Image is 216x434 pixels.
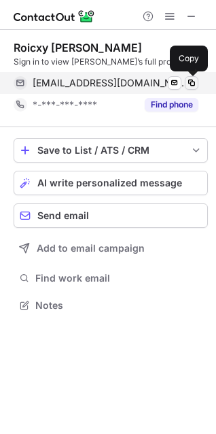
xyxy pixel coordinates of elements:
[37,178,182,188] span: AI write personalized message
[14,203,208,228] button: Send email
[145,98,198,112] button: Reveal Button
[35,272,202,284] span: Find work email
[37,243,145,254] span: Add to email campaign
[14,236,208,261] button: Add to email campaign
[14,41,142,54] div: Roicxy [PERSON_NAME]
[14,56,208,68] div: Sign in to view [PERSON_NAME]’s full profile
[14,269,208,288] button: Find work email
[14,8,95,24] img: ContactOut v5.3.10
[14,171,208,195] button: AI write personalized message
[14,296,208,315] button: Notes
[35,299,202,312] span: Notes
[37,210,89,221] span: Send email
[33,77,188,89] span: [EMAIL_ADDRESS][DOMAIN_NAME]
[14,138,208,163] button: save-profile-one-click
[37,145,184,156] div: Save to List / ATS / CRM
